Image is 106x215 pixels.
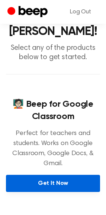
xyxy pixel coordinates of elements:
p: Perfect for teachers and students. Works on Google Classroom, Google Docs, & Gmail. [6,129,100,169]
a: Get It Now [6,175,100,192]
a: Log Out [62,3,99,21]
h4: 🧑🏻‍🏫 Beep for Google Classroom [6,98,100,123]
a: Beep [7,5,49,19]
h1: Welcome [PERSON_NAME]! [6,14,100,38]
p: Select any of the products below to get started. [6,44,100,62]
